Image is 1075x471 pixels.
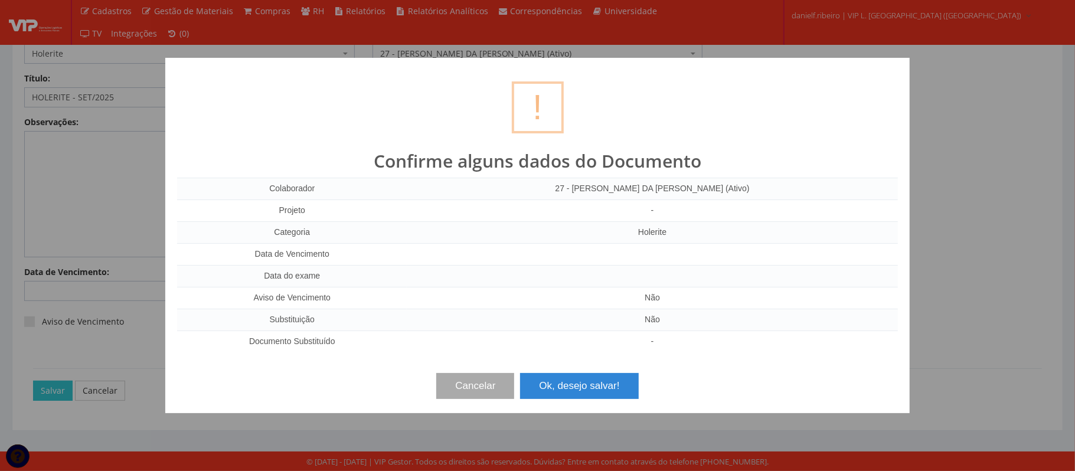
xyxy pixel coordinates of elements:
[177,221,407,243] td: Categoria
[512,81,564,133] div: !
[177,331,407,352] td: Documento Substituído
[177,151,898,171] h2: Confirme alguns dados do Documento
[407,287,898,309] td: Não
[407,309,898,331] td: Não
[407,221,898,243] td: Holerite
[177,265,407,287] td: Data do exame
[407,331,898,352] td: -
[177,287,407,309] td: Aviso de Vencimento
[436,373,514,399] button: Cancelar
[177,178,407,200] td: Colaborador
[177,199,407,221] td: Projeto
[407,178,898,200] td: 27 - [PERSON_NAME] DA [PERSON_NAME] (Ativo)
[407,199,898,221] td: -
[177,243,407,265] td: Data de Vencimento
[520,373,638,399] button: Ok, desejo salvar!
[177,309,407,331] td: Substituição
